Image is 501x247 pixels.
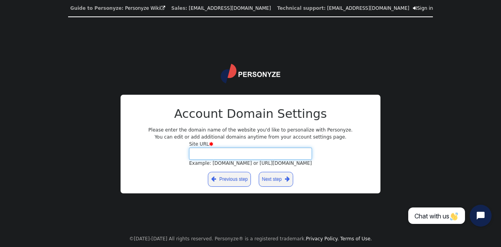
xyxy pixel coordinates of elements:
[171,5,187,11] b: Sales:
[306,236,339,242] a: Privacy Policy.
[129,231,372,247] center: ©[DATE]-[DATE] All rights reserved. Personyze® is a registered trademark.
[70,5,124,11] b: Guide to Personyze:
[211,175,216,184] span: 
[259,172,293,187] a: Next step
[413,6,417,11] span: 
[209,142,213,146] span: 
[413,5,433,11] a: Sign in
[133,105,368,123] h2: Account Domain Settings
[133,105,368,187] div: Please enter the domain name of the website you'd like to personalize with Personyze. You can edi...
[189,5,271,11] a: [EMAIL_ADDRESS][DOMAIN_NAME]
[221,64,280,83] img: logo.svg
[160,6,165,11] span: 
[285,175,290,184] span: 
[189,160,312,167] div: Example: [DOMAIN_NAME] or [URL][DOMAIN_NAME]
[208,172,251,187] a: Previous step
[340,236,372,242] a: Terms of Use.
[189,148,312,160] input: Site URL Example: [DOMAIN_NAME] or [URL][DOMAIN_NAME]
[189,141,312,148] div: Site URL
[327,5,409,11] a: [EMAIL_ADDRESS][DOMAIN_NAME]
[125,5,165,11] a: Personyze Wiki
[277,5,326,11] b: Technical support:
